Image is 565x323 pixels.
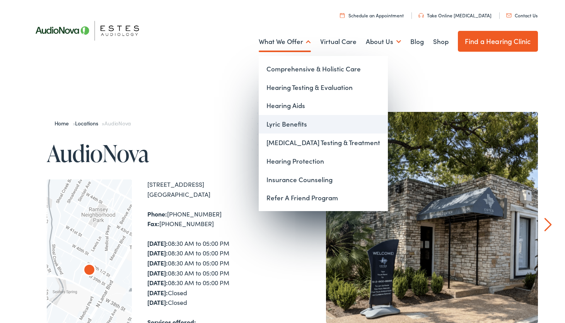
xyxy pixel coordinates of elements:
[410,27,424,56] a: Blog
[147,210,167,218] strong: Phone:
[147,278,168,287] strong: [DATE]:
[320,27,357,56] a: Virtual Care
[259,60,388,78] a: Comprehensive & Holistic Care
[80,262,99,280] div: AudioNova
[55,119,131,127] span: » »
[147,298,168,306] strong: [DATE]:
[147,219,159,228] strong: Fax:
[55,119,73,127] a: Home
[259,189,388,207] a: Refer A Friend Program
[418,12,492,19] a: Take Online [MEDICAL_DATA]
[147,249,168,257] strong: [DATE]:
[147,288,168,297] strong: [DATE]:
[147,239,168,247] strong: [DATE]:
[259,78,388,97] a: Hearing Testing & Evaluation
[418,13,424,18] img: utility icon
[75,119,102,127] a: Locations
[147,238,283,308] div: 08:30 AM to 05:00 PM 08:30 AM to 05:00 PM 08:30 AM to 05:00 PM 08:30 AM to 05:00 PM 08:30 AM to 0...
[259,27,311,56] a: What We Offer
[47,140,283,166] h1: AudioNova
[458,31,538,52] a: Find a Hearing Clinic
[340,13,345,18] img: utility icon
[259,96,388,115] a: Hearing Aids
[433,27,449,56] a: Shop
[147,179,283,199] div: [STREET_ADDRESS] [GEOGRAPHIC_DATA]
[544,218,551,232] a: Next
[506,14,512,17] img: utility icon
[104,119,131,127] span: AudioNova
[366,27,401,56] a: About Us
[259,115,388,134] a: Lyric Benefits
[147,269,168,277] strong: [DATE]:
[340,12,404,19] a: Schedule an Appointment
[147,209,283,229] div: [PHONE_NUMBER] [PHONE_NUMBER]
[147,259,168,267] strong: [DATE]:
[259,171,388,189] a: Insurance Counseling
[259,134,388,152] a: [MEDICAL_DATA] Testing & Treatment
[506,12,538,19] a: Contact Us
[259,152,388,171] a: Hearing Protection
